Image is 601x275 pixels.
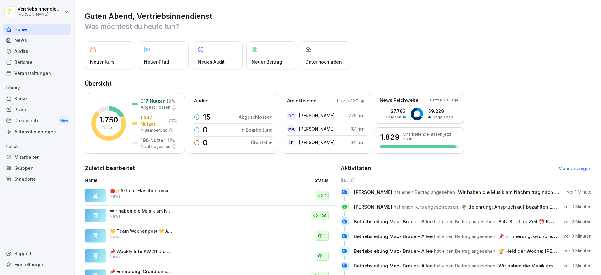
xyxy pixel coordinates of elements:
[3,83,71,93] p: Library
[3,259,71,270] a: Einstellungen
[85,79,592,88] h2: Übersicht
[240,127,273,133] p: In Bearbeitung
[110,234,121,240] p: News
[386,114,401,120] p: Gelesen
[354,233,433,239] span: Betriebsleitung Max- Brauer- Allee
[110,194,121,199] p: News
[167,98,175,104] p: 18 %
[85,226,336,246] a: 💛 Team Wochenpost 💛 Aktuelle Infos rund um [PERSON_NAME]News1
[3,68,71,79] div: Veranstaltungen
[85,185,336,206] a: 🍅✨Aktion „Flaschentomate ZERO“🍅✨ Denkt bitte daran: Ab [DATE] soll in jede Peter-bringt’s-Bestell...
[434,233,495,239] span: hat einen Beitrag angesehen
[563,204,592,210] p: vor 3 Minuten
[110,208,172,214] p: Wir haben die Musik am Nachmittag nach euren Wünschen angepasst! 🎶 Wir haben euer Feedback gehört...
[3,57,71,68] a: Berichte
[351,126,366,132] p: 181 min.
[306,59,342,65] p: Datei hochladen
[3,115,71,127] a: DokumenteNew
[403,132,459,141] p: Mitarbeitende nutzen jetzt Bounti
[563,233,592,239] p: vor 3 Minuten
[251,139,273,146] p: Überfällig
[198,59,225,65] p: Neues Audit
[99,116,118,124] p: 1.750
[354,248,433,254] span: Betriebsleitung Max- Brauer- Allee
[563,218,592,225] p: vor 3 Minuten
[144,59,169,65] p: Neuer Pfad
[354,189,392,195] span: [PERSON_NAME]
[141,144,170,149] p: Nicht begonnen
[287,125,296,133] div: MA
[110,214,121,219] p: News
[337,98,366,104] p: Letzte 30 Tage
[110,269,172,274] p: 📌 Erinnerung: Grundreinigung der Eismaschinen Wie im QM-Spot hinterlegt, steht diese und nächste ...
[90,59,115,65] p: Neuer Kurs
[434,263,495,269] span: hat einen Beitrag angesehen
[386,108,406,114] p: 27.783
[287,97,316,105] p: Am aktivsten
[18,12,63,17] p: [PERSON_NAME]
[380,97,418,104] p: News Reichweite
[110,228,172,234] p: 💛 Team Wochenpost 💛 Aktuelle Infos rund um [PERSON_NAME]
[287,138,296,147] div: LP
[85,11,592,21] h1: Guten Abend, Vertriebsinnendienst
[3,104,71,115] a: Pfade
[59,117,69,124] div: New
[351,139,366,146] p: 161 min.
[203,126,208,134] p: 0
[203,113,211,121] p: 15
[168,117,177,124] p: 71 %
[354,263,433,269] span: Betriebsleitung Max- Brauer- Allee
[110,254,121,260] p: News
[325,253,326,259] p: 1
[558,166,592,171] a: Mehr anzeigen
[354,204,392,210] span: [PERSON_NAME]
[380,132,400,143] h3: 1.829
[141,98,165,104] p: 317 Nutzer
[299,112,335,119] p: [PERSON_NAME]
[430,97,459,103] p: Letzte 30 Tage
[18,7,63,12] p: Vertriebsinnendienst
[394,204,458,210] span: hat einen Kurs abgeschlossen
[3,174,71,184] a: Standorte
[325,233,326,239] p: 1
[341,177,592,184] h6: [DATE]
[3,163,71,174] div: Gruppen
[3,115,71,127] div: Dokumente
[348,112,366,119] p: 775 min.
[141,127,167,133] p: In Bearbeitung
[203,139,208,147] p: 0
[3,93,71,104] a: Kurse
[3,248,71,259] div: Support
[85,246,336,267] a: 📌 Weekly Info KW 41 Die Weekly Info ist da – schaut unbedingt rein!News1
[299,126,335,132] p: [PERSON_NAME]
[3,24,71,35] a: Home
[239,114,273,120] p: Abgeschlossen
[320,213,326,219] p: 129
[428,108,453,114] p: 59.228
[3,46,71,57] a: Audits
[354,219,433,225] span: Betriebsleitung Max- Brauer- Allee
[141,137,165,143] p: 196 Nutzer
[85,177,242,184] p: Name
[110,188,172,194] p: 🍅✨Aktion „Flaschentomate ZERO“🍅✨ Denkt bitte daran: Ab [DATE] soll in jede Peter-bringt’s-Bestell...
[3,152,71,163] a: Mitarbeiter
[434,248,495,254] span: hat einen Beitrag angesehen
[3,126,71,137] div: Automatisierungen
[252,59,282,65] p: Neuer Beitrag
[325,192,326,199] p: 1
[3,35,71,46] a: News
[287,111,296,120] div: OO
[85,206,336,226] a: Wir haben die Musik am Nachmittag nach euren Wünschen angepasst! 🎶 Wir haben euer Feedback gehört...
[167,137,175,143] p: 11 %
[434,219,495,225] span: hat einen Beitrag angesehen
[563,248,592,254] p: vor 3 Minuten
[341,164,371,173] h2: Aktivitäten
[394,189,455,195] span: hat einen Beitrag angesehen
